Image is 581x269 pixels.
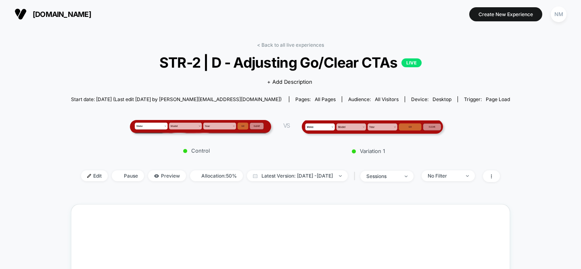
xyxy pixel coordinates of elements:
[375,96,399,102] span: All Visitors
[339,175,342,177] img: end
[469,7,542,21] button: Create New Experience
[257,42,324,48] a: < Back to all live experiences
[315,96,336,102] span: all pages
[401,58,422,67] p: LIVE
[283,122,290,129] span: VS
[33,10,91,19] span: [DOMAIN_NAME]
[464,96,510,102] div: Trigger:
[253,174,257,178] img: calendar
[267,78,312,86] span: + Add Description
[548,6,569,23] button: NM
[466,175,469,177] img: end
[405,96,458,102] span: Device:
[352,170,360,182] span: |
[15,8,27,20] img: Visually logo
[71,96,282,102] span: Start date: [DATE] (Last edit [DATE] by [PERSON_NAME][EMAIL_ADDRESS][DOMAIN_NAME])
[93,54,488,71] span: STR-2 | D - Adjusting Go/Clear CTAs
[247,170,348,181] span: Latest Version: [DATE] - [DATE]
[12,8,94,21] button: [DOMAIN_NAME]
[190,170,243,181] span: Allocation: 50%
[405,176,408,177] img: end
[126,147,267,154] p: Control
[486,96,510,102] span: Page Load
[81,170,108,181] span: Edit
[302,120,443,134] img: Variation 1 main
[87,174,91,178] img: edit
[112,170,144,181] span: Pause
[130,120,271,133] img: Control main
[366,173,399,179] div: sessions
[295,96,336,102] div: Pages:
[551,6,566,22] div: NM
[428,173,460,179] div: No Filter
[298,148,439,154] p: Variation 1
[433,96,451,102] span: desktop
[148,170,186,181] span: Preview
[348,96,399,102] div: Audience:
